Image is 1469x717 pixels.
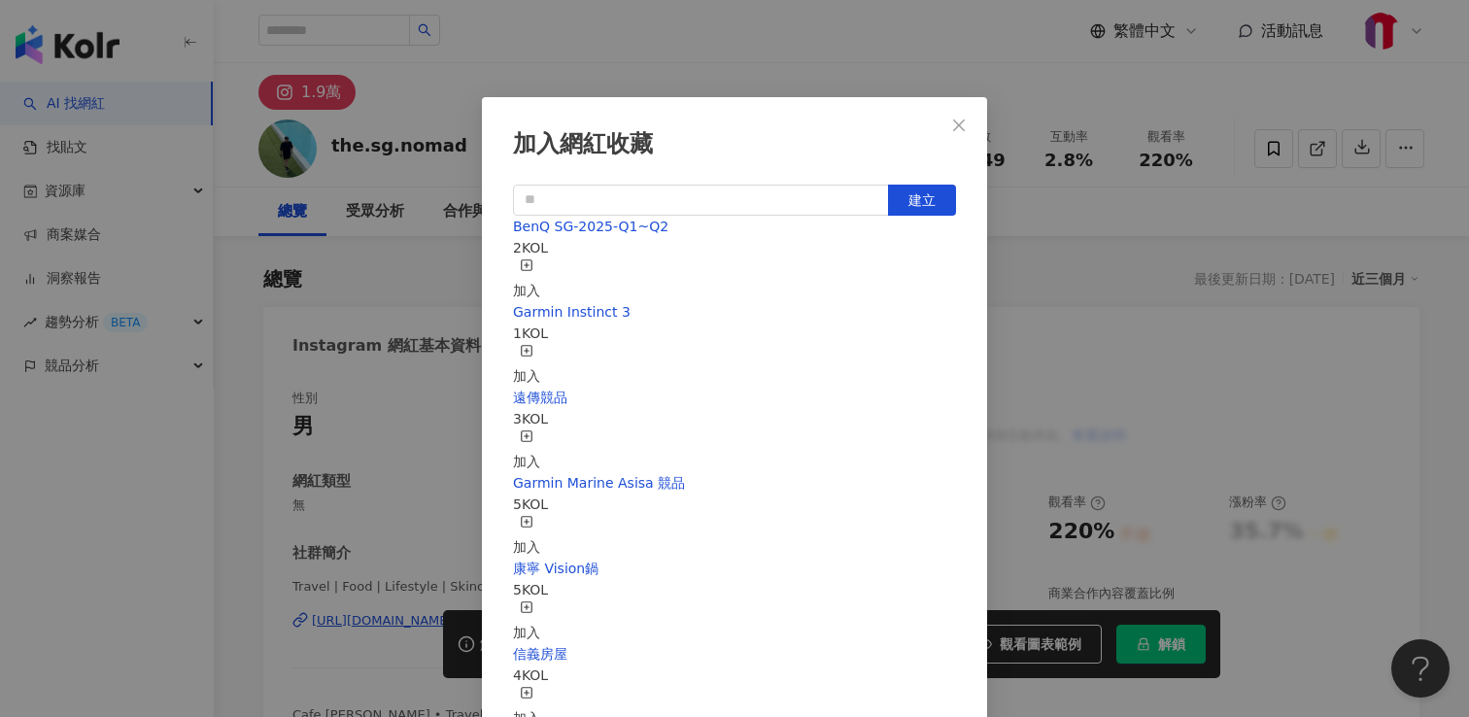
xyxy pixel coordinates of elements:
a: 信義房屋 [513,646,567,662]
a: 康寧 Vision鍋 [513,561,598,576]
div: 3 KOL [513,408,956,429]
button: 建立 [888,185,956,216]
div: 2 KOL [513,237,956,258]
div: 加入網紅收藏 [513,128,956,161]
a: 遠傳競品 [513,390,567,405]
div: 5 KOL [513,579,956,600]
div: 4 KOL [513,665,956,686]
button: 加入 [513,429,540,472]
a: Garmin Instinct 3 [513,304,631,320]
a: BenQ SG-2025-Q1~Q2 [513,219,668,234]
button: 加入 [513,600,540,643]
span: 建立 [908,192,936,208]
div: 1 KOL [513,323,956,344]
div: 5 KOL [513,494,956,515]
a: Garmin Marine Asisa 競品 [513,475,685,491]
button: 加入 [513,344,540,387]
span: close [951,118,967,133]
button: 加入 [513,258,540,301]
button: 加入 [513,515,540,558]
button: Close [939,106,978,145]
